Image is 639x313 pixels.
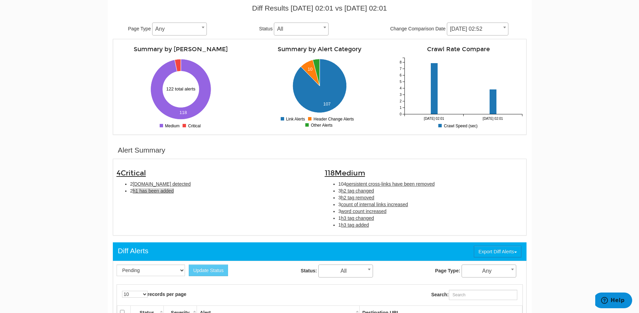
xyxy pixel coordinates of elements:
[462,266,516,276] span: Any
[338,215,523,222] li: 1
[341,222,369,228] span: h3 tag added
[152,23,207,35] span: Any
[274,23,329,35] span: All
[390,26,445,31] span: Change Comparison Date
[301,268,317,273] strong: Status:
[341,209,386,214] span: word count increased
[399,67,401,71] tspan: 7
[118,246,148,256] div: Diff Alerts
[346,181,435,187] span: persistent cross-links have been removed
[399,60,401,64] tspan: 8
[338,222,523,228] li: 1
[152,24,207,34] span: Any
[133,188,174,194] span: h1 has been added
[341,215,374,221] span: h3 tag changed
[341,188,374,194] span: h2 tag changed
[259,26,273,31] span: Status
[447,24,508,34] span: 08/27/2025 02:52
[449,290,517,300] input: Search:
[462,265,516,278] span: Any
[274,24,328,34] span: All
[399,80,401,84] tspan: 5
[189,265,228,276] button: Update Status
[122,291,187,298] label: records per page
[399,93,401,97] tspan: 3
[117,46,245,53] h4: Summary by [PERSON_NAME]
[117,169,146,177] span: 4
[319,266,373,276] span: All
[118,145,165,155] div: Alert Summary
[338,201,523,208] li: 3
[341,202,408,207] span: count of internal links increased
[399,106,401,110] tspan: 1
[338,208,523,215] li: 3
[447,23,508,35] span: 08/27/2025 02:52
[394,46,523,53] h4: Crawl Rate Compare
[338,187,523,194] li: 3
[118,3,521,13] div: Diff Results [DATE] 02:01 vs [DATE] 02:01
[595,293,632,310] iframe: Opens a widget where you can find more information
[318,265,373,278] span: All
[399,73,401,77] tspan: 6
[399,112,401,116] tspan: 0
[399,86,401,90] tspan: 4
[133,181,191,187] span: [DOMAIN_NAME] detected
[130,181,315,187] li: 2
[341,195,374,200] span: h2 tag removed
[431,290,517,300] label: Search:
[338,194,523,201] li: 3
[474,246,521,257] button: Export Diff Alerts
[399,99,401,103] tspan: 2
[424,117,444,120] tspan: [DATE] 02:01
[435,268,460,273] strong: Page Type:
[255,46,384,53] h4: Summary by Alert Category
[166,86,196,91] text: 122 total alerts
[121,169,146,177] span: Critical
[128,26,151,31] span: Page Type
[325,169,365,177] span: 118
[482,117,503,120] tspan: [DATE] 02:01
[335,169,365,177] span: Medium
[338,181,523,187] li: 104
[130,187,315,194] li: 2
[122,291,148,298] select: records per page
